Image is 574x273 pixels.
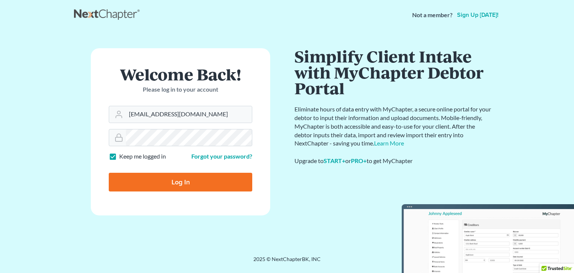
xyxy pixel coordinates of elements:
label: Keep me logged in [119,152,166,161]
h1: Welcome Back! [109,66,252,82]
a: START+ [324,157,345,164]
p: Eliminate hours of data entry with MyChapter, a secure online portal for your debtor to input the... [294,105,493,148]
div: Upgrade to or to get MyChapter [294,157,493,165]
input: Email Address [126,106,252,123]
a: Learn More [374,139,404,147]
div: 2025 © NextChapterBK, INC [74,255,500,269]
input: Log In [109,173,252,191]
p: Please log in to your account [109,85,252,94]
a: Forgot your password? [191,153,252,160]
a: Sign up [DATE]! [456,12,500,18]
strong: Not a member? [412,11,453,19]
h1: Simplify Client Intake with MyChapter Debtor Portal [294,48,493,96]
a: PRO+ [351,157,367,164]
